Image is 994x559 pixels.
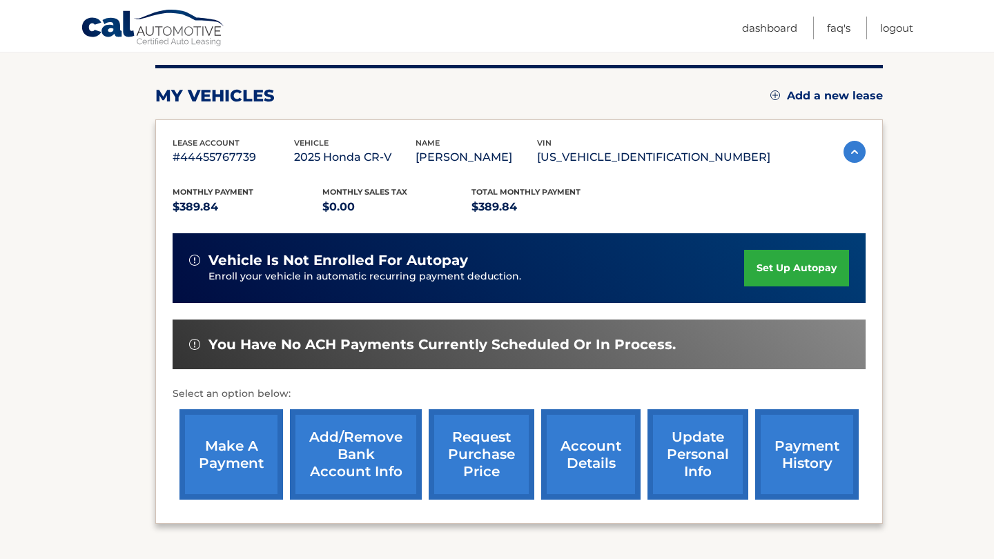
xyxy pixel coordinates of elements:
span: vin [537,138,552,148]
p: Select an option below: [173,386,866,402]
p: $389.84 [471,197,621,217]
span: lease account [173,138,240,148]
a: FAQ's [827,17,850,39]
a: payment history [755,409,859,500]
a: Add a new lease [770,89,883,103]
p: $389.84 [173,197,322,217]
span: Total Monthly Payment [471,187,581,197]
a: Add/Remove bank account info [290,409,422,500]
p: 2025 Honda CR-V [294,148,416,167]
p: $0.00 [322,197,472,217]
a: Cal Automotive [81,9,226,49]
a: Dashboard [742,17,797,39]
span: name [416,138,440,148]
img: alert-white.svg [189,255,200,266]
img: accordion-active.svg [844,141,866,163]
a: account details [541,409,641,500]
p: [US_VEHICLE_IDENTIFICATION_NUMBER] [537,148,770,167]
span: vehicle is not enrolled for autopay [208,252,468,269]
p: Enroll your vehicle in automatic recurring payment deduction. [208,269,744,284]
span: Monthly sales Tax [322,187,407,197]
a: make a payment [179,409,283,500]
span: You have no ACH payments currently scheduled or in process. [208,336,676,353]
a: Logout [880,17,913,39]
p: #44455767739 [173,148,294,167]
h2: my vehicles [155,86,275,106]
img: add.svg [770,90,780,100]
span: Monthly Payment [173,187,253,197]
a: update personal info [647,409,748,500]
span: vehicle [294,138,329,148]
a: set up autopay [744,250,849,286]
p: [PERSON_NAME] [416,148,537,167]
a: request purchase price [429,409,534,500]
img: alert-white.svg [189,339,200,350]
